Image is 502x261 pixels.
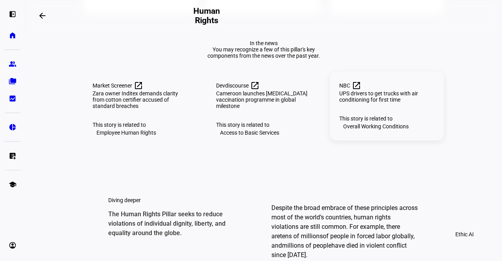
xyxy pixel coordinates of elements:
[9,77,16,85] eth-mat-symbol: folder_copy
[216,128,283,137] div: Access to Basic Services
[9,10,16,18] eth-mat-symbol: left_panel_open
[187,6,226,25] h2: Human Rights
[93,128,160,137] div: Employee Human Rights
[9,123,16,131] eth-mat-symbol: pie_chart
[250,40,278,46] div: In the news
[280,232,323,240] a: tens of millions
[339,115,435,122] div: This story is related to
[9,152,16,160] eth-mat-symbol: list_alt_add
[5,73,20,89] a: folder_copy
[455,226,474,242] span: Ethic AI
[9,95,16,102] eth-mat-symbol: bid_landscape
[198,46,329,59] div: You may recognize a few of this pillar's key components from the news over the past year.
[108,197,237,203] div: Diving deeper
[216,90,311,109] div: Cameroon launches [MEDICAL_DATA] vaccination programme in global milestone
[339,90,435,103] div: UPS drivers to get trucks with air conditioning for first time
[108,210,237,238] p: The Human Rights Pillar seeks to reduce violations of individual dignity, liberty, and equality a...
[9,31,16,39] eth-mat-symbol: home
[339,81,435,90] div: NBC
[5,27,20,43] a: home
[446,226,483,242] button: Ethic AI
[9,60,16,68] eth-mat-symbol: group
[216,122,311,128] div: This story is related to
[271,203,418,260] p: Despite the broad embrace of these principles across most of the world’s countries, human rights ...
[5,91,20,106] a: bid_landscape
[352,81,361,90] mat-icon: open_in_new
[282,242,331,249] a: millions of people
[5,56,20,72] a: group
[134,81,143,90] mat-icon: open_in_new
[5,119,20,135] a: pie_chart
[93,90,188,109] div: Zara owner Inditex demands clarity from cotton certifier accused of standard breaches
[216,81,311,90] div: Devdiscourse
[93,122,188,128] div: This story is related to
[9,241,16,249] eth-mat-symbol: account_circle
[339,122,413,131] div: Overall Working Conditions
[250,81,260,90] mat-icon: open_in_new
[93,81,188,90] div: Market Screener
[9,181,16,188] eth-mat-symbol: school
[38,11,47,20] mat-icon: arrow_backwards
